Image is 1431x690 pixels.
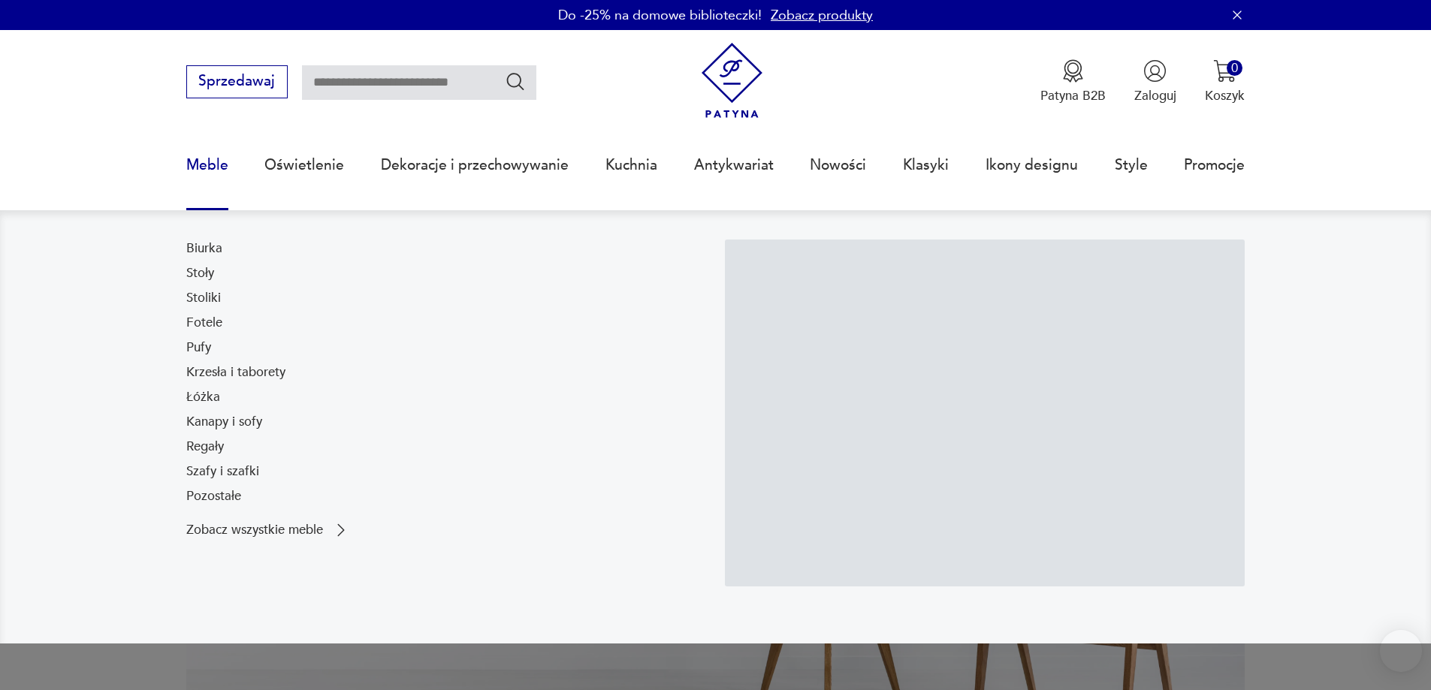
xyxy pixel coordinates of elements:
[186,438,224,456] a: Regały
[381,131,569,200] a: Dekoracje i przechowywanie
[186,363,285,381] a: Krzesła i taborety
[810,131,866,200] a: Nowości
[1205,87,1245,104] p: Koszyk
[1205,59,1245,104] button: 0Koszyk
[186,521,350,539] a: Zobacz wszystkie meble
[186,524,323,536] p: Zobacz wszystkie meble
[771,6,873,25] a: Zobacz produkty
[1061,59,1085,83] img: Ikona medalu
[505,71,527,92] button: Szukaj
[186,131,228,200] a: Meble
[1227,60,1242,76] div: 0
[903,131,949,200] a: Klasyki
[694,131,774,200] a: Antykwariat
[1184,131,1245,200] a: Promocje
[558,6,762,25] p: Do -25% na domowe biblioteczki!
[986,131,1078,200] a: Ikony designu
[186,339,211,357] a: Pufy
[186,388,220,406] a: Łóżka
[1143,59,1167,83] img: Ikonka użytkownika
[264,131,344,200] a: Oświetlenie
[186,463,259,481] a: Szafy i szafki
[1040,59,1106,104] a: Ikona medaluPatyna B2B
[186,264,214,282] a: Stoły
[186,314,222,332] a: Fotele
[605,131,657,200] a: Kuchnia
[1040,59,1106,104] button: Patyna B2B
[186,77,288,89] a: Sprzedawaj
[1134,59,1176,104] button: Zaloguj
[1213,59,1236,83] img: Ikona koszyka
[1134,87,1176,104] p: Zaloguj
[186,413,262,431] a: Kanapy i sofy
[186,240,222,258] a: Biurka
[1040,87,1106,104] p: Patyna B2B
[186,289,221,307] a: Stoliki
[1380,630,1422,672] iframe: Smartsupp widget button
[1115,131,1148,200] a: Style
[186,487,241,505] a: Pozostałe
[186,65,288,98] button: Sprzedawaj
[694,43,770,119] img: Patyna - sklep z meblami i dekoracjami vintage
